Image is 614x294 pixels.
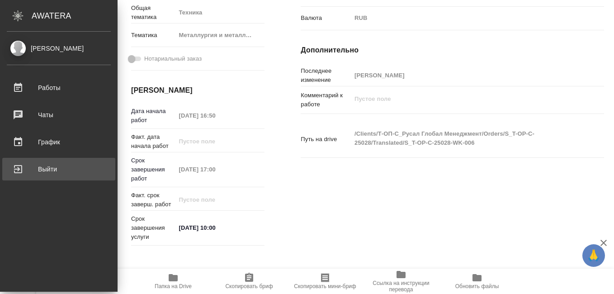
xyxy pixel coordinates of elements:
[175,221,255,234] input: ✎ Введи что-нибудь
[131,31,175,40] p: Тематика
[211,269,287,294] button: Скопировать бриф
[301,45,604,56] h4: Дополнительно
[32,7,118,25] div: AWATERA
[2,158,115,180] a: Выйти
[131,85,264,96] h4: [PERSON_NAME]
[131,133,175,151] p: Факт. дата начала работ
[175,28,264,43] div: Металлургия и металлобработка
[7,162,111,176] div: Выйти
[368,280,434,293] span: Ссылка на инструкции перевода
[7,108,111,122] div: Чаты
[586,246,601,265] span: 🙏
[439,269,515,294] button: Обновить файлы
[301,135,351,144] p: Путь на drive
[175,193,255,206] input: Пустое поле
[175,135,255,148] input: Пустое поле
[7,81,111,95] div: Работы
[351,10,579,26] div: RUB
[131,107,175,125] p: Дата начала работ
[582,244,605,267] button: 🙏
[301,14,351,23] p: Валюта
[144,54,202,63] span: Нотариальный заказ
[294,283,356,289] span: Скопировать мини-бриф
[351,126,579,151] textarea: /Clients/Т-ОП-С_Русал Глобал Менеджмент/Orders/S_T-OP-C-25028/Translated/S_T-OP-C-25028-WK-006
[131,4,175,22] p: Общая тематика
[455,283,499,289] span: Обновить файлы
[2,131,115,153] a: График
[7,135,111,149] div: График
[301,91,351,109] p: Комментарий к работе
[135,269,211,294] button: Папка на Drive
[175,163,255,176] input: Пустое поле
[351,69,579,82] input: Пустое поле
[131,156,175,183] p: Срок завершения работ
[7,43,111,53] div: [PERSON_NAME]
[131,191,175,209] p: Факт. срок заверш. работ
[175,5,264,20] div: Техника
[225,283,273,289] span: Скопировать бриф
[175,109,255,122] input: Пустое поле
[2,76,115,99] a: Работы
[2,104,115,126] a: Чаты
[131,214,175,242] p: Срок завершения услуги
[301,66,351,85] p: Последнее изменение
[363,269,439,294] button: Ссылка на инструкции перевода
[155,283,192,289] span: Папка на Drive
[287,269,363,294] button: Скопировать мини-бриф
